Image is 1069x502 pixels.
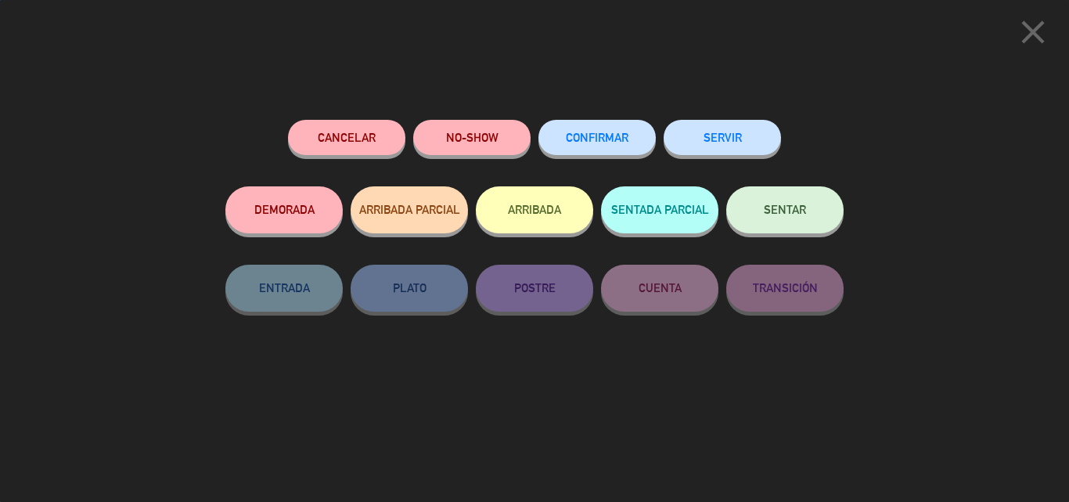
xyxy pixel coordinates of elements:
[601,265,718,312] button: CUENTA
[601,186,718,233] button: SENTADA PARCIAL
[476,265,593,312] button: POSTRE
[288,120,405,155] button: Cancelar
[351,186,468,233] button: ARRIBADA PARCIAL
[225,265,343,312] button: ENTRADA
[359,203,460,216] span: ARRIBADA PARCIAL
[413,120,531,155] button: NO-SHOW
[1013,13,1053,52] i: close
[566,131,628,144] span: CONFIRMAR
[538,120,656,155] button: CONFIRMAR
[764,203,806,216] span: SENTAR
[1009,12,1057,58] button: close
[664,120,781,155] button: SERVIR
[351,265,468,312] button: PLATO
[726,265,844,312] button: TRANSICIÓN
[476,186,593,233] button: ARRIBADA
[726,186,844,233] button: SENTAR
[225,186,343,233] button: DEMORADA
